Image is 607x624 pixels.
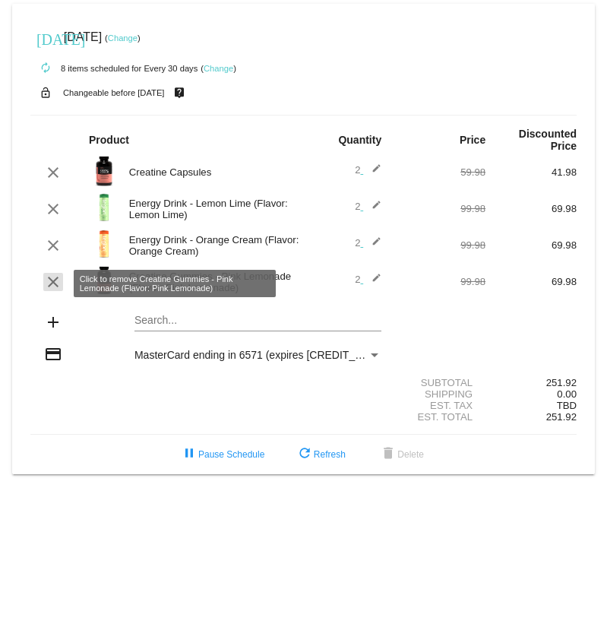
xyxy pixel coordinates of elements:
[122,166,304,178] div: Creatine Capsules
[485,276,577,287] div: 69.98
[134,315,381,327] input: Search...
[44,273,62,291] mat-icon: clear
[379,445,397,464] mat-icon: delete
[355,237,381,249] span: 2
[122,271,304,293] div: Creatine Gummies - Pink Lemonade (Flavor: Pink Lemonade)
[557,400,577,411] span: TBD
[204,64,233,73] a: Change
[485,239,577,251] div: 69.98
[36,29,55,47] mat-icon: [DATE]
[355,164,381,176] span: 2
[338,134,381,146] strong: Quantity
[379,449,424,460] span: Delete
[296,445,314,464] mat-icon: refresh
[201,64,236,73] small: ( )
[44,236,62,255] mat-icon: clear
[134,349,381,361] mat-select: Payment Method
[394,400,485,411] div: Est. Tax
[363,200,381,218] mat-icon: edit
[44,163,62,182] mat-icon: clear
[557,388,577,400] span: 0.00
[296,449,346,460] span: Refresh
[394,377,485,388] div: Subtotal
[63,88,165,97] small: Changeable before [DATE]
[460,134,485,146] strong: Price
[485,166,577,178] div: 41.98
[44,200,62,218] mat-icon: clear
[485,203,577,214] div: 69.98
[363,236,381,255] mat-icon: edit
[44,313,62,331] mat-icon: add
[394,411,485,423] div: Est. Total
[355,201,381,212] span: 2
[394,276,485,287] div: 99.98
[30,64,198,73] small: 8 items scheduled for Every 30 days
[89,156,119,186] img: Image-1-Creatine-Capsules-1000x1000-Transp.png
[108,33,138,43] a: Change
[105,33,141,43] small: ( )
[367,441,436,468] button: Delete
[134,349,425,361] span: MasterCard ending in 6571 (expires [CREDIT_CARD_DATA])
[394,166,485,178] div: 59.98
[394,239,485,251] div: 99.98
[36,59,55,78] mat-icon: autorenew
[168,441,277,468] button: Pause Schedule
[180,445,198,464] mat-icon: pause
[394,388,485,400] div: Shipping
[519,128,577,152] strong: Discounted Price
[122,198,304,220] div: Energy Drink - Lemon Lime (Flavor: Lemon Lime)
[394,203,485,214] div: 99.98
[170,83,188,103] mat-icon: live_help
[546,411,577,423] span: 251.92
[89,229,119,259] img: Image-1-Orange-Creamsicle-1000x1000-1.png
[363,163,381,182] mat-icon: edit
[36,83,55,103] mat-icon: lock_open
[122,234,304,257] div: Energy Drink - Orange Cream (Flavor: Orange Cream)
[89,192,119,223] img: Image-1-Energy-Drink-Lemon-Lime-1000x1000-v2-Transp.png
[44,345,62,363] mat-icon: credit_card
[355,274,381,285] span: 2
[363,273,381,291] mat-icon: edit
[89,265,119,296] img: Image-1-Creatine-Gummie-Pink-Lemonade-1000x1000-Roman-Berezecky.png
[283,441,358,468] button: Refresh
[89,134,129,146] strong: Product
[180,449,264,460] span: Pause Schedule
[485,377,577,388] div: 251.92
